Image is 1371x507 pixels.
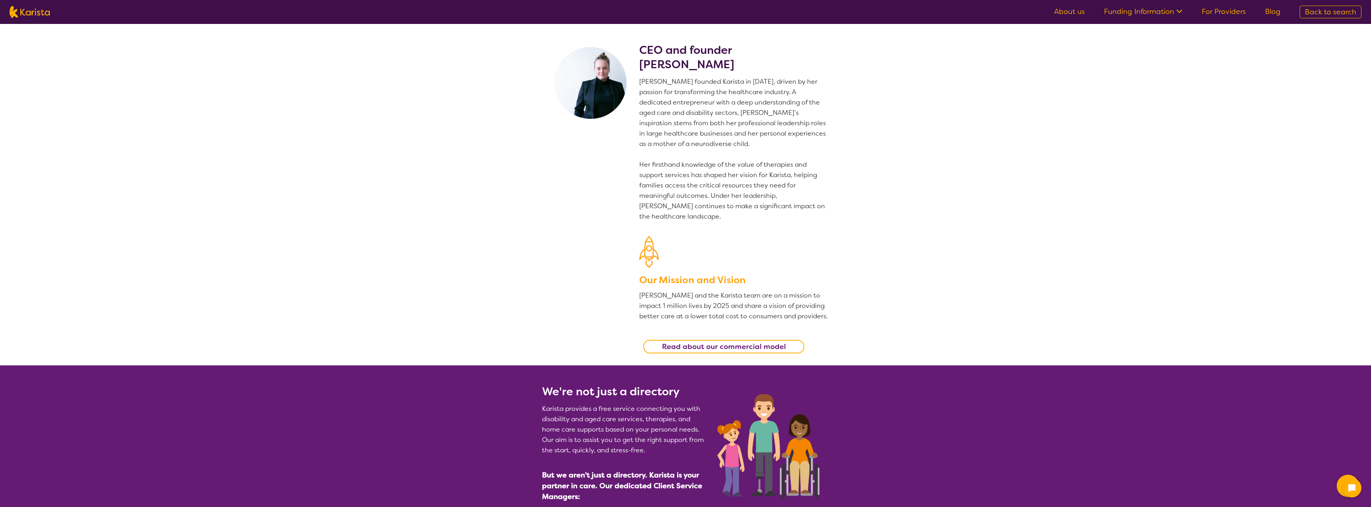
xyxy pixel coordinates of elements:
[662,342,786,351] b: Read about our commercial model
[1054,7,1085,16] a: About us
[1337,475,1359,497] button: Channel Menu
[1104,7,1182,16] a: Funding Information
[542,470,702,501] span: But we aren't just a directory. Karista is your partner in care. Our dedicated Client Service Man...
[639,43,829,72] h2: CEO and founder [PERSON_NAME]
[10,6,50,18] img: Karista logo
[1305,7,1356,17] span: Back to search
[1202,7,1246,16] a: For Providers
[542,404,708,456] p: Karista provides a free service connecting you with disability and aged care services, therapies,...
[639,236,659,268] img: Our Mission
[542,385,708,399] h2: We're not just a directory
[1300,6,1361,18] a: Back to search
[717,394,819,499] img: Participants
[639,273,829,287] h3: Our Mission and Vision
[639,77,829,222] p: [PERSON_NAME] founded Karista in [DATE], driven by her passion for transforming the healthcare in...
[1265,7,1281,16] a: Blog
[639,290,829,322] p: [PERSON_NAME] and the Karista team are on a mission to impact 1 million lives by 2025 and share a...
